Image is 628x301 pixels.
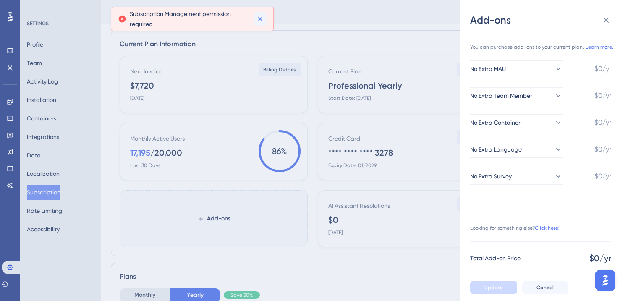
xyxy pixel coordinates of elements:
a: Click here! [535,225,560,231]
span: Looking for something else? [470,225,535,231]
span: $0/yr [594,64,611,74]
button: No Extra Survey [470,168,563,185]
button: No Extra Language [470,141,563,158]
a: Learn more. [586,44,613,50]
span: Update [484,284,503,291]
button: No Extra Container [470,114,563,131]
div: Add-ons [470,13,618,27]
span: No Extra Language [470,144,522,154]
span: Subscription Management permission required [130,9,250,29]
button: No Extra MAU [470,60,563,77]
span: No Extra MAU [470,64,506,74]
span: $0/yr [594,118,611,128]
button: Cancel [522,281,568,294]
span: $0/yr [594,171,611,181]
button: No Extra Team Member [470,87,563,104]
iframe: UserGuiding AI Assistant Launcher [593,268,618,293]
span: No Extra Survey [470,171,512,181]
span: Total Add-on Price [470,253,521,263]
span: $0/yr [589,252,611,264]
span: $0/yr [594,91,611,101]
span: $0/yr [594,144,611,154]
span: Cancel [536,284,554,291]
span: No Extra Team Member [470,91,532,101]
span: You can purchase add-ons to your current plan. [470,44,584,50]
button: Update [470,281,517,294]
span: No Extra Container [470,118,521,128]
